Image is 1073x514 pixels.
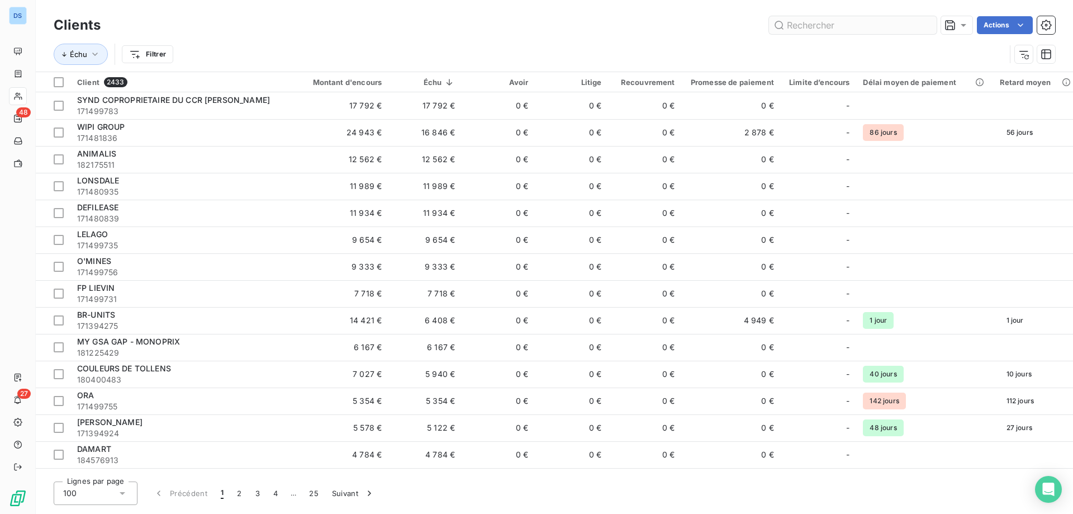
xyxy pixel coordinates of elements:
td: 0 € [609,227,682,253]
button: Échu [54,44,108,65]
span: - [846,181,849,192]
button: 3 [249,482,267,505]
td: 0 € [535,92,608,119]
span: 1 [221,488,224,499]
td: 9 333 € [388,253,462,280]
td: 0 € [609,414,682,441]
span: 142 jours [863,393,905,409]
span: - [846,449,849,460]
span: DEFILEASE [77,202,118,212]
span: 184576913 [77,455,283,466]
td: 0 € [609,361,682,388]
td: 0 € [535,119,608,146]
span: O'MINES [77,256,111,266]
span: 171480839 [77,213,283,224]
td: 0 € [462,146,535,173]
div: Avoir [468,78,528,87]
button: Actions [977,16,1033,34]
td: 7 027 € [290,361,388,388]
span: - [846,395,849,407]
td: 11 934 € [290,200,388,227]
button: 4 [267,482,284,505]
td: 4 784 € [290,441,388,468]
td: 0 € [535,388,608,414]
td: 0 € [609,146,682,173]
span: 182175511 [77,159,283,171]
span: LELAGO [77,229,108,239]
div: Limite d’encours [787,78,850,87]
span: 48 jours [863,419,903,436]
img: Logo LeanPay [9,489,27,507]
span: 56 jours [1000,124,1039,141]
h3: Clients [54,15,101,35]
td: 0 € [462,307,535,334]
input: Rechercher [769,16,937,34]
span: DAMART [77,444,111,454]
td: 9 333 € [290,253,388,280]
td: 0 € [609,468,682,495]
button: 25 [302,482,325,505]
td: 0 € [682,468,781,495]
td: 0 € [682,441,781,468]
td: 0 € [609,253,682,280]
td: 0 € [462,119,535,146]
span: 112 jours [1000,393,1041,409]
button: Suivant [325,482,382,505]
td: 0 € [609,334,682,361]
span: ANIMALIS [77,149,116,158]
td: 0 € [609,173,682,200]
span: 48 [16,107,31,117]
span: - [846,154,849,165]
td: 0 € [682,280,781,307]
td: 0 € [609,92,682,119]
td: 0 € [682,334,781,361]
span: 171499735 [77,240,283,251]
span: 1 jour [1000,312,1031,329]
td: 9 654 € [388,227,462,253]
span: MIDAS CHAMBOURCY - K2N AUTOSERVICE [77,471,246,480]
td: 6 408 € [388,307,462,334]
span: - [846,422,849,433]
td: 6 167 € [388,334,462,361]
span: - [846,342,849,353]
td: 0 € [609,200,682,227]
td: 0 € [682,227,781,253]
div: DS [9,7,27,25]
td: 0 € [682,146,781,173]
span: 27 [17,389,31,399]
div: Promesse de paiement [689,78,774,87]
td: 5 354 € [290,388,388,414]
span: 171394275 [77,320,283,332]
span: … [284,484,302,502]
span: WIPI GROUP [77,122,125,131]
span: 27 jours [1000,419,1039,436]
td: 0 € [535,361,608,388]
button: Filtrer [122,45,173,63]
div: Recouvrement [615,78,675,87]
td: 4 518 € [388,468,462,495]
td: 11 989 € [290,173,388,200]
span: 1 jour [863,312,894,329]
span: 180400483 [77,374,283,385]
td: 0 € [535,173,608,200]
td: 7 718 € [388,280,462,307]
td: 5 940 € [388,361,462,388]
td: 0 € [462,441,535,468]
span: - [846,288,849,299]
span: COULEURS DE TOLLENS [77,364,171,373]
td: 0 € [535,307,608,334]
td: 0 € [682,200,781,227]
span: MY GSA GAP - MONOPRIX [77,337,180,346]
td: 0 € [462,334,535,361]
td: 0 € [462,253,535,280]
span: Échu [70,50,87,59]
td: 7 718 € [290,280,388,307]
td: 0 € [535,146,608,173]
td: 0 € [535,334,608,361]
div: Litige [542,78,601,87]
td: 0 € [462,414,535,441]
td: 0 € [609,388,682,414]
span: 40 jours [863,366,903,383]
span: Client [77,78,99,87]
td: 0 € [609,307,682,334]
